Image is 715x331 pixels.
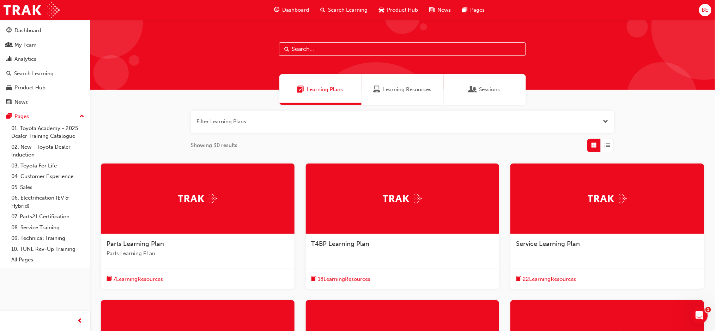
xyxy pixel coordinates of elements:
div: Product Hub [14,84,46,92]
a: 05. Sales [8,182,87,193]
div: Pages [14,112,29,120]
span: Service Learning Plan [516,240,580,248]
span: book-icon [107,275,112,284]
span: Search Learning [328,6,368,14]
button: BE [699,4,711,16]
span: Showing 30 results [191,141,237,149]
span: search-icon [6,71,11,77]
a: news-iconNews [424,3,456,17]
div: My Team [14,41,37,49]
span: car-icon [6,85,12,91]
a: 01. Toyota Academy - 2025 Dealer Training Catalogue [8,123,87,142]
img: Trak [588,193,627,204]
a: pages-iconPages [456,3,490,17]
input: Search... [279,42,526,56]
span: prev-icon [78,317,83,326]
a: Learning PlansLearning Plans [279,74,362,105]
span: car-icon [379,6,384,14]
div: Search Learning [14,70,54,78]
span: book-icon [516,275,521,284]
span: Learning Resources [383,85,431,94]
button: Open the filter [603,118,608,126]
a: 02. New - Toyota Dealer Induction [8,142,87,160]
span: guage-icon [274,6,279,14]
button: book-icon18LearningResources [311,275,371,284]
span: Search [284,45,289,53]
span: book-icon [311,275,317,284]
span: news-icon [429,6,435,14]
span: Dashboard [282,6,309,14]
a: TrakService Learning Planbook-icon22LearningResources [510,164,704,289]
a: TrakT4BP Learning Planbook-icon18LearningResources [306,164,499,289]
span: 18 Learning Resources [318,275,371,283]
a: guage-iconDashboard [268,3,315,17]
span: Sessions [469,85,477,94]
img: Trak [178,193,217,204]
span: Learning Resources [373,85,380,94]
span: 7 Learning Resources [113,275,163,283]
span: pages-icon [6,113,12,120]
a: Learning ResourcesLearning Resources [362,74,444,105]
a: search-iconSearch Learning [315,3,373,17]
iframe: Intercom live chat [691,307,708,324]
a: Dashboard [3,24,87,37]
span: news-icon [6,99,12,106]
a: 07. Parts21 Certification [8,211,87,222]
span: search-icon [320,6,325,14]
a: 08. Service Training [8,222,87,233]
button: DashboardMy TeamAnalyticsSearch LearningProduct HubNews [3,23,87,110]
img: Trak [383,193,422,204]
a: News [3,96,87,109]
div: Dashboard [14,26,41,35]
a: Search Learning [3,67,87,80]
img: Trak [4,2,60,18]
a: Product Hub [3,81,87,94]
span: Parts Learning PLan [107,249,289,258]
span: Parts Learning Plan [107,240,164,248]
span: Pages [470,6,485,14]
button: Pages [3,110,87,123]
span: Grid [592,141,597,149]
a: 04. Customer Experience [8,171,87,182]
span: T4BP Learning Plan [311,240,370,248]
span: 1 [705,307,711,313]
a: My Team [3,39,87,52]
span: 22 Learning Resources [523,275,576,283]
span: up-icon [79,112,84,121]
button: book-icon7LearningResources [107,275,163,284]
button: book-icon22LearningResources [516,275,576,284]
a: car-iconProduct Hub [373,3,424,17]
div: Analytics [14,55,36,63]
span: List [605,141,610,149]
span: Product Hub [387,6,418,14]
span: Learning Plans [297,85,304,94]
a: 09. Technical Training [8,233,87,244]
a: 03. Toyota For Life [8,160,87,171]
span: guage-icon [6,28,12,34]
span: pages-icon [462,6,467,14]
a: 06. Electrification (EV & Hybrid) [8,193,87,211]
div: News [14,98,28,106]
a: All Pages [8,254,87,265]
span: BE [702,6,709,14]
span: Sessions [479,85,500,94]
span: Learning Plans [307,85,343,94]
a: SessionsSessions [444,74,526,105]
span: News [437,6,451,14]
a: TrakParts Learning PlanParts Learning PLanbook-icon7LearningResources [101,164,295,289]
span: people-icon [6,42,12,48]
span: chart-icon [6,56,12,63]
a: 10. TUNE Rev-Up Training [8,244,87,255]
a: Analytics [3,53,87,66]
